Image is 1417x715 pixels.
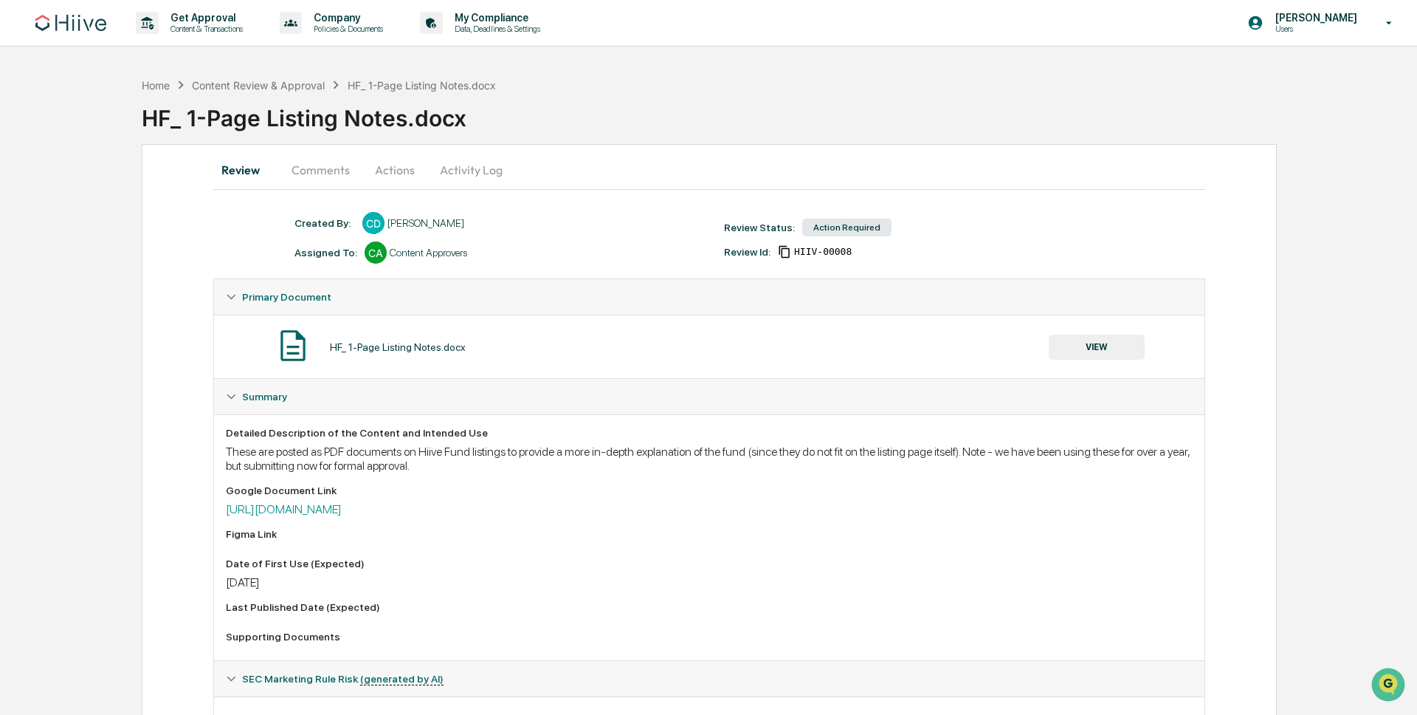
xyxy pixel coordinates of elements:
[214,315,1204,378] div: Primary Document
[387,217,464,229] div: [PERSON_NAME]
[724,246,770,258] div: Review Id:
[294,217,355,229] div: Created By: ‎ ‎
[226,558,1193,569] div: Date of First Use (Expected)
[122,186,183,201] span: Attestations
[214,279,1204,315] div: Primary Document
[101,180,189,207] a: 🗄️Attestations
[724,222,795,233] div: Review Status:
[226,427,1193,439] div: Detailed Description of the Content and Intended Use
[360,673,444,685] u: (generated by AI)
[302,12,390,24] p: Company
[362,152,428,188] button: Actions
[35,15,106,31] img: logo
[226,575,1193,589] div: [DATE]
[802,219,892,236] div: Action Required
[213,152,280,188] button: Review
[15,113,41,140] img: 1746055101610-c473b297-6a78-478c-a979-82029cc54cd1
[362,212,385,234] div: CD
[9,180,101,207] a: 🖐️Preclearance
[142,93,1417,131] div: HF_ 1-Page Listing Notes.docx
[251,117,269,135] button: Start new chat
[226,485,1193,496] div: Google Document Link
[226,445,1193,473] div: These are posted as PDF documents on Hiive Fund listings to provide a more in-depth explanation o...
[226,601,1193,613] div: Last Published Date (Expected)
[428,152,514,188] button: Activity Log
[242,391,287,403] span: Summary
[107,188,119,199] div: 🗄️
[1370,666,1410,706] iframe: Open customer support
[1049,335,1145,360] button: VIEW
[15,31,269,55] p: How can we help?
[214,379,1204,414] div: Summary
[30,214,93,229] span: Data Lookup
[50,113,242,128] div: Start new chat
[50,128,187,140] div: We're available if you need us!
[104,250,179,261] a: Powered byPylon
[443,24,548,34] p: Data, Deadlines & Settings
[214,661,1204,697] div: SEC Marketing Rule Risk (generated by AI)
[159,12,250,24] p: Get Approval
[1263,24,1365,34] p: Users
[214,414,1204,660] div: Summary
[302,24,390,34] p: Policies & Documents
[15,188,27,199] div: 🖐️
[15,216,27,227] div: 🔎
[213,152,1205,188] div: secondary tabs example
[280,152,362,188] button: Comments
[226,502,342,516] a: [URL][DOMAIN_NAME]
[794,246,852,258] span: aabb6bfd-03ac-4749-9a6b-b0bb414af10b
[226,631,1193,643] div: Supporting Documents
[390,247,467,259] div: Content Approvers
[147,250,179,261] span: Pylon
[294,247,357,259] div: Assigned To:
[242,673,444,685] span: SEC Marketing Rule Risk
[9,208,99,235] a: 🔎Data Lookup
[365,242,387,264] div: CA
[142,79,170,92] div: Home
[226,528,1193,540] div: Figma Link
[192,79,325,92] div: Content Review & Approval
[275,327,311,364] img: Document Icon
[443,12,548,24] p: My Compliance
[348,79,496,92] div: HF_ 1-Page Listing Notes.docx
[242,291,331,303] span: Primary Document
[330,341,466,353] div: HF_ 1-Page Listing Notes.docx
[1263,12,1365,24] p: [PERSON_NAME]
[159,24,250,34] p: Content & Transactions
[30,186,95,201] span: Preclearance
